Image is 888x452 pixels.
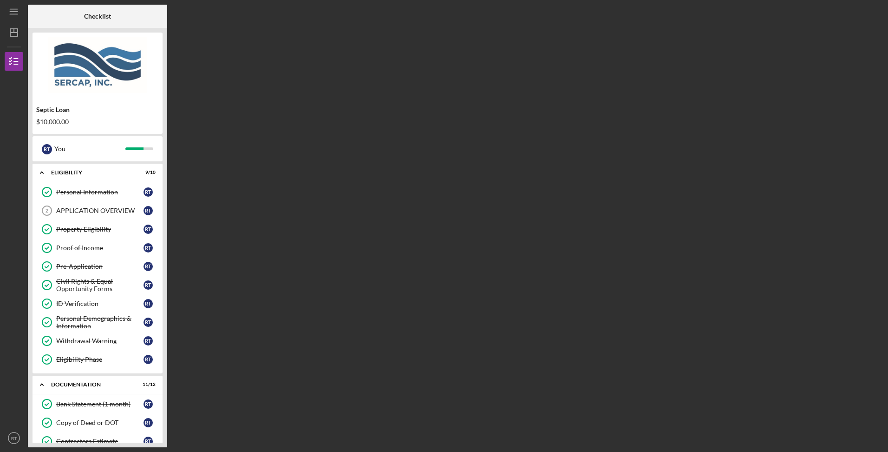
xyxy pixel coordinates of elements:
div: Bank Statement (1 month) [56,400,144,408]
div: Personal Information [56,188,144,196]
div: APPLICATION OVERVIEW [56,207,144,214]
a: Eligibility PhaseRT [37,350,158,369]
div: $10,000.00 [36,118,159,126]
div: R T [144,206,153,215]
a: Pre-ApplicationRT [37,257,158,276]
a: Personal InformationRT [37,183,158,201]
div: R T [144,225,153,234]
div: R T [144,262,153,271]
div: R T [42,144,52,154]
div: Septic Loan [36,106,159,113]
div: Personal Demographics & Information [56,315,144,330]
b: Checklist [84,13,111,20]
a: Proof of IncomeRT [37,239,158,257]
div: Copy of Deed or DOT [56,419,144,426]
div: R T [144,318,153,327]
div: Withdrawal Warning [56,337,144,345]
div: Eligibility [51,170,132,175]
a: Copy of Deed or DOTRT [37,413,158,432]
text: RT [11,436,17,441]
a: Contractors EstimateRT [37,432,158,451]
div: R T [144,399,153,409]
a: Withdrawal WarningRT [37,332,158,350]
a: Personal Demographics & InformationRT [37,313,158,332]
a: Civil Rights & Equal Opportunity FormsRT [37,276,158,294]
div: R T [144,280,153,290]
div: 9 / 10 [139,170,156,175]
div: Pre-Application [56,263,144,270]
div: R T [144,299,153,308]
div: R T [144,418,153,427]
div: Property Eligibility [56,226,144,233]
div: Civil Rights & Equal Opportunity Forms [56,278,144,292]
tspan: 2 [46,208,48,213]
div: R T [144,437,153,446]
a: Property EligibilityRT [37,220,158,239]
button: RT [5,429,23,447]
div: Documentation [51,382,132,387]
div: R T [144,243,153,253]
a: Bank Statement (1 month)RT [37,395,158,413]
div: R T [144,336,153,346]
div: You [54,141,125,157]
div: 11 / 12 [139,382,156,387]
div: R T [144,355,153,364]
a: ID VerificationRT [37,294,158,313]
img: Product logo [33,37,163,93]
div: R T [144,187,153,197]
div: Contractors Estimate [56,438,144,445]
a: 2APPLICATION OVERVIEWRT [37,201,158,220]
div: Eligibility Phase [56,356,144,363]
div: ID Verification [56,300,144,307]
div: Proof of Income [56,244,144,252]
